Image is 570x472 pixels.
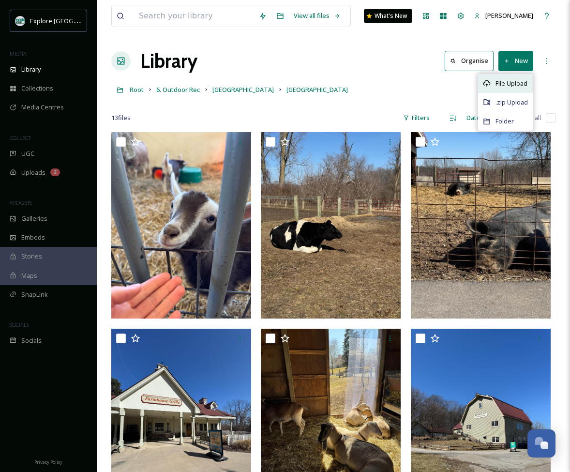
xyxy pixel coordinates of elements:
span: Socials [21,336,42,345]
span: Maps [21,271,37,280]
span: [GEOGRAPHIC_DATA] [212,85,274,94]
img: KensingtonFarmCenter-Goats003-03-2025.jpg [111,132,251,319]
span: Explore [GEOGRAPHIC_DATA][PERSON_NAME] [30,16,163,25]
span: MEDIA [10,50,27,57]
span: SnapLink [21,290,48,299]
a: [PERSON_NAME] [469,6,538,25]
a: What's New [364,9,412,23]
span: .zip Upload [495,98,528,107]
span: SOCIALS [10,321,29,328]
span: Uploads [21,168,45,177]
div: 2 [50,168,60,176]
input: Search your library [134,5,254,27]
div: Date Created [462,108,510,127]
a: Library [140,46,197,76]
a: View all files [289,6,345,25]
span: Folder [495,117,514,126]
button: New [498,51,533,71]
span: Library [21,65,41,74]
img: 67e7af72-b6c8-455a-acf8-98e6fe1b68aa.avif [15,16,25,26]
span: UGC [21,149,34,158]
button: Organise [445,51,494,71]
span: File Upload [495,79,527,88]
span: Embeds [21,233,45,242]
a: 6. Outdoor Rec [156,84,200,95]
a: Root [130,84,144,95]
span: 13 file s [111,113,131,122]
span: Collections [21,84,53,93]
span: Stories [21,252,42,261]
a: [GEOGRAPHIC_DATA] [286,84,348,95]
img: KensingtonFarmCenter-Cows000-03-2025.jpg [261,132,401,319]
span: [GEOGRAPHIC_DATA] [286,85,348,94]
span: Media Centres [21,103,64,112]
span: 6. Outdoor Rec [156,85,200,94]
span: WIDGETS [10,199,32,206]
span: Privacy Policy [34,459,62,465]
span: [PERSON_NAME] [485,11,533,20]
span: Galleries [21,214,47,223]
a: [GEOGRAPHIC_DATA] [212,84,274,95]
div: Filters [398,108,435,127]
a: Privacy Policy [34,456,62,467]
span: COLLECT [10,134,30,141]
span: Root [130,85,144,94]
img: KensingtonFarmCenter-Pigs001-03-2025.jpg [411,132,551,319]
button: Open Chat [527,429,555,457]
